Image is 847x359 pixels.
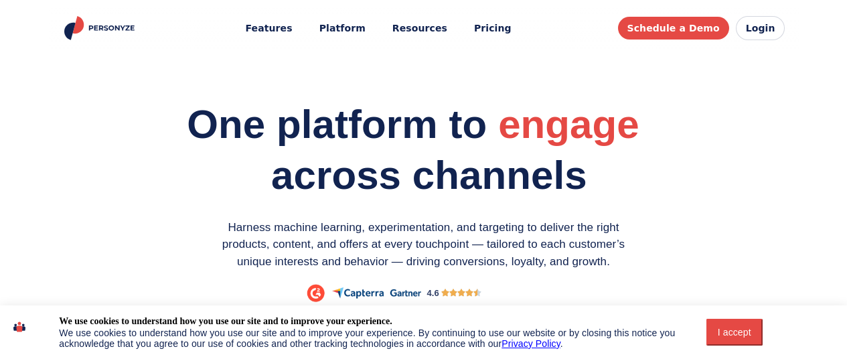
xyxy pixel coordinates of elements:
[706,319,763,346] button: I accept
[187,102,487,147] span: One platform to
[736,16,785,40] a: Login
[59,328,681,349] div: We use cookies to understand how you use our site and to improve your experience. By continuing t...
[441,287,449,299] i: 
[502,338,560,349] a: Privacy Policy
[465,16,521,41] a: Pricing
[206,219,641,271] p: Harness machine learning, experimentation, and targeting to deliver the right products, content, ...
[59,315,392,328] div: We use cookies to understand how you use our site and to improve your experience.
[473,287,481,299] i: 
[271,153,587,198] span: across channels
[427,287,439,300] div: 4.6
[62,16,139,40] a: Personyze home
[236,16,520,41] nav: Main menu
[236,16,301,41] button: Features
[62,16,139,40] img: Personyze
[449,287,457,299] i: 
[310,16,375,41] a: Platform
[13,315,25,338] img: icon
[714,327,755,338] div: I accept
[49,7,799,50] header: Personyze site header
[457,287,465,299] i: 
[441,287,482,299] div: 4.5/5
[383,16,457,41] button: Resources
[465,287,473,299] i: 
[618,17,729,40] a: Schedule a Demo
